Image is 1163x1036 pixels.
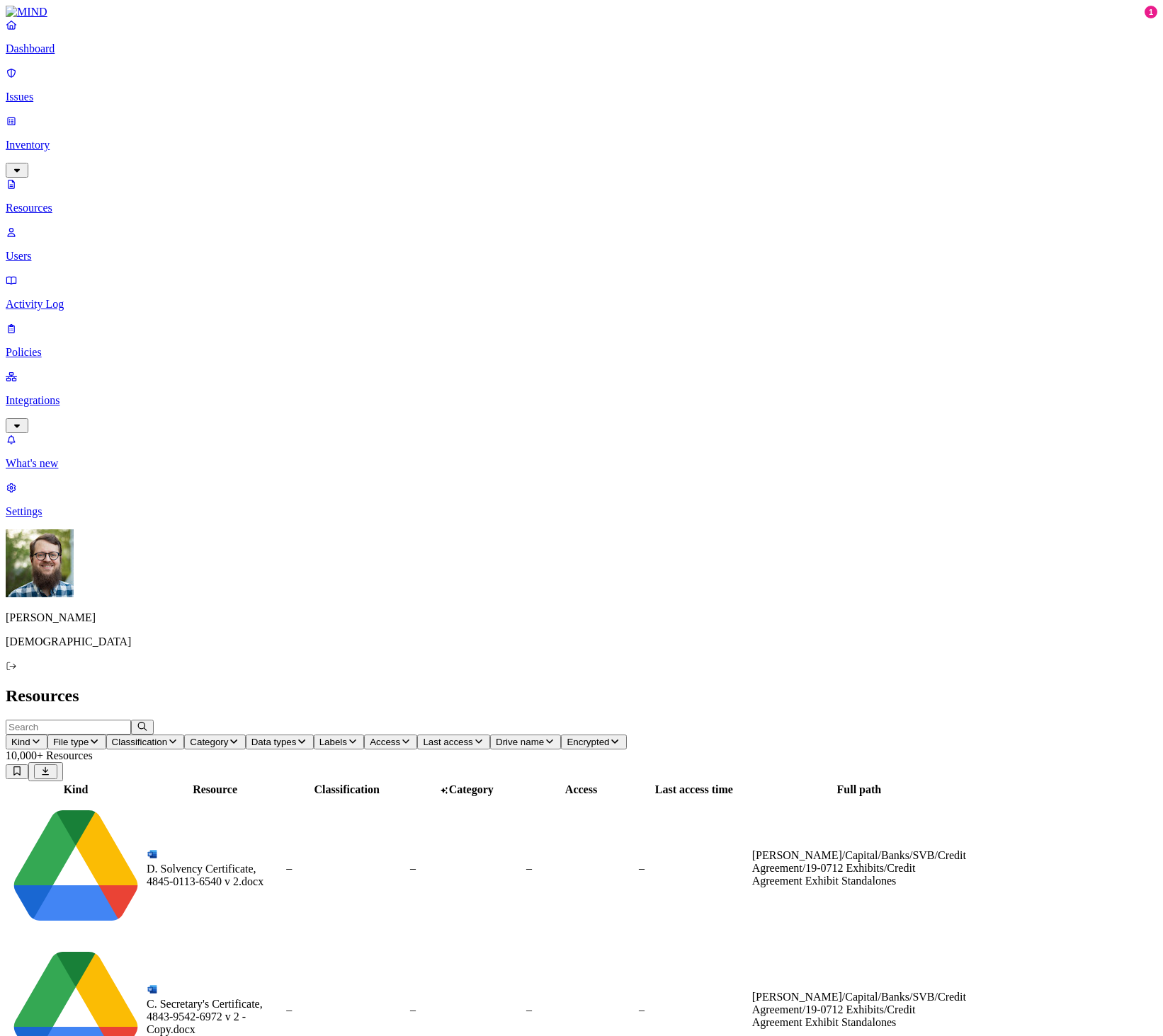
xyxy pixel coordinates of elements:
[147,848,158,860] img: microsoft-word
[496,737,544,747] span: Drive name
[286,862,292,874] span: –
[6,686,1157,706] h2: Resources
[6,202,1157,214] p: Resources
[526,1003,532,1015] span: –
[8,783,144,796] div: Kind
[53,737,89,747] span: File type
[6,42,1157,55] p: Dashboard
[6,370,1157,431] a: Integrations
[112,737,168,747] span: Classification
[6,720,131,735] input: Search
[639,862,645,874] span: –
[6,18,1157,55] a: Dashboard
[286,1003,292,1015] span: –
[6,178,1157,214] a: Resources
[286,783,407,796] div: Classification
[6,250,1157,263] p: Users
[319,737,347,747] span: Labels
[449,783,494,795] span: Category
[410,1003,416,1015] span: –
[6,6,47,18] img: MIND
[526,862,532,874] span: –
[6,611,1157,624] p: [PERSON_NAME]
[6,529,74,597] img: Rick Heil
[6,394,1157,407] p: Integrations
[147,984,158,995] img: microsoft-word
[6,139,1157,151] p: Inventory
[752,849,966,887] div: [PERSON_NAME]/Capital/Banks/SVB/Credit Agreement/19-0712 Exhibits/Credit Agreement Exhibit Standa...
[526,783,636,796] div: Access
[567,737,609,747] span: Encrypted
[8,799,144,935] img: google-drive
[423,737,472,747] span: Last access
[6,91,1157,103] p: Issues
[6,115,1157,175] a: Inventory
[251,737,297,747] span: Data types
[147,863,283,888] div: D. Solvency Certificate, 4845-0113-6540 v 2.docx
[6,749,93,761] span: 10,000+ Resources
[6,635,1157,648] p: [DEMOGRAPHIC_DATA]
[752,991,966,1029] div: [PERSON_NAME]/Capital/Banks/SVB/Credit Agreement/19-0712 Exhibits/Credit Agreement Exhibit Standa...
[6,433,1157,470] a: What's new
[11,737,30,747] span: Kind
[6,505,1157,518] p: Settings
[6,346,1157,359] p: Policies
[370,737,400,747] span: Access
[6,274,1157,311] a: Activity Log
[6,322,1157,359] a: Policies
[410,862,416,874] span: –
[6,226,1157,263] a: Users
[6,67,1157,103] a: Issues
[6,481,1157,518] a: Settings
[1145,6,1157,18] div: 1
[6,298,1157,311] p: Activity Log
[147,783,283,796] div: Resource
[6,6,1157,18] a: MIND
[639,783,749,796] div: Last access time
[190,737,228,747] span: Category
[752,783,966,796] div: Full path
[147,998,283,1036] div: C. Secretary's Certificate, 4843-9542-6972 v 2 - Copy.docx
[639,1003,645,1015] span: –
[6,457,1157,470] p: What's new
